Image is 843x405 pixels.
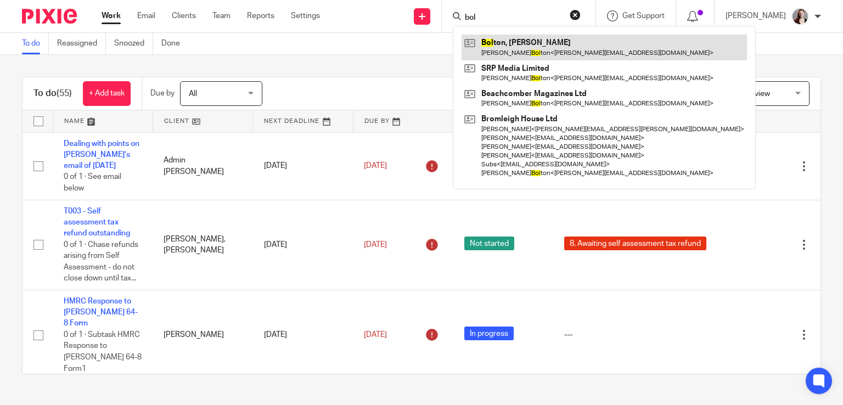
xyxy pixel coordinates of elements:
a: T003 - Self assessment tax refund outstanding [64,207,130,238]
span: Not started [464,237,514,250]
span: [DATE] [364,162,387,170]
span: 0 of 1 · Chase refunds arising from Self Assessment - do not close down until tax... [64,241,138,283]
span: Get Support [622,12,665,20]
img: Pixie [22,9,77,24]
a: Team [212,10,231,21]
a: Dealing with points on [PERSON_NAME]'s email of [DATE] [64,140,139,170]
td: [DATE] [253,200,353,290]
a: Clients [172,10,196,21]
td: [PERSON_NAME] [153,290,252,380]
span: 8. Awaiting self assessment tax refund [564,237,706,250]
a: HMRC Response to [PERSON_NAME] 64-8 Form [64,297,138,328]
p: [PERSON_NAME] [726,10,786,21]
td: [DATE] [253,132,353,200]
span: [DATE] [364,241,387,249]
img: High%20Res%20Andrew%20Price%20Accountants%20_Poppy%20Jakes%20Photography-3%20-%20Copy.jpg [791,8,809,25]
a: Settings [291,10,320,21]
a: Done [161,33,188,54]
span: 0 of 1 · Subtask HMRC Response to [PERSON_NAME] 64-8 Form1 [64,331,142,373]
a: Reports [247,10,274,21]
span: [DATE] [364,331,387,339]
div: --- [564,329,709,340]
a: Reassigned [57,33,106,54]
h1: To do [33,88,72,99]
td: [PERSON_NAME], [PERSON_NAME] [153,200,252,290]
a: Work [102,10,121,21]
a: + Add task [83,81,131,106]
a: Snoozed [114,33,153,54]
td: Admin [PERSON_NAME] [153,132,252,200]
button: Clear [570,9,581,20]
a: To do [22,33,49,54]
input: Search [464,13,563,23]
a: Email [137,10,155,21]
p: Due by [150,88,175,99]
span: In progress [464,327,514,340]
span: 0 of 1 · See email below [64,173,121,193]
span: All [189,90,197,98]
td: [DATE] [253,290,353,380]
span: (55) [57,89,72,98]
